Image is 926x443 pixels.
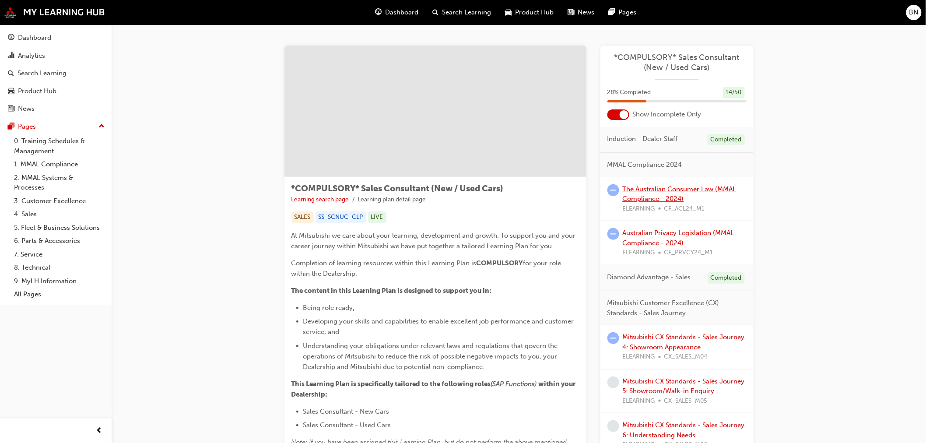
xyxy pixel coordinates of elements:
[303,342,560,371] span: Understanding your obligations under relevant laws and regulations that govern the operations of ...
[291,380,491,388] span: This Learning Plan is specifically tailored to the following roles
[909,7,919,18] span: BN
[623,204,655,214] span: ELEARNING
[623,333,745,351] a: Mitsubishi CX Standards - Sales Journey 4: Showroom Appearance
[623,396,655,406] span: ELEARNING
[11,158,108,171] a: 1. MMAL Compliance
[623,352,655,362] span: ELEARNING
[578,7,594,18] span: News
[623,377,745,395] a: Mitsubishi CX Standards - Sales Journey 5: Showroom/Walk-in Enquiry
[505,7,512,18] span: car-icon
[607,228,619,240] span: learningRecordVerb_ATTEMPT-icon
[708,134,745,146] div: Completed
[4,30,108,46] a: Dashboard
[11,207,108,221] a: 4. Sales
[18,68,67,78] div: Search Learning
[4,101,108,117] a: News
[4,83,108,99] a: Product Hub
[4,119,108,135] button: Pages
[18,33,51,43] div: Dashboard
[623,185,737,203] a: The Australian Consumer Law (MMAL Compliance - 2024)
[291,183,504,193] span: *COMPULSORY* Sales Consultant (New / Used Cars)
[568,7,574,18] span: news-icon
[98,121,105,132] span: up-icon
[4,7,105,18] img: mmal
[4,48,108,64] a: Analytics
[358,195,426,205] li: Learning plan detail page
[906,5,922,20] button: BN
[608,7,615,18] span: pages-icon
[607,88,651,98] span: 28 % Completed
[11,171,108,194] a: 2. MMAL Systems & Processes
[607,53,747,72] a: *COMPULSORY* Sales Consultant (New / Used Cars)
[96,425,103,436] span: prev-icon
[368,211,386,223] div: LIVE
[375,7,382,18] span: guage-icon
[498,4,561,21] a: car-iconProduct Hub
[664,248,713,258] span: CF_PRVCY24_M1
[368,4,425,21] a: guage-iconDashboard
[291,232,578,250] span: At Mitsubishi we care about your learning, development and growth. To support you and your career...
[303,421,391,429] span: Sales Consultant - Used Cars
[291,259,563,278] span: for your role within the Dealership.
[491,380,537,388] span: (SAP Functions)
[601,4,643,21] a: pages-iconPages
[607,272,691,282] span: Diamond Advantage - Sales
[8,105,14,113] span: news-icon
[4,65,108,81] a: Search Learning
[291,380,577,398] span: within your Dealership:
[8,70,14,77] span: search-icon
[623,248,655,258] span: ELEARNING
[11,221,108,235] a: 5. Fleet & Business Solutions
[18,104,35,114] div: News
[385,7,418,18] span: Dashboard
[623,229,734,247] a: Australian Privacy Legislation (MMAL Compliance - 2024)
[664,352,708,362] span: CX_SALES_M04
[664,204,705,214] span: CF_ACL24_M1
[18,51,45,61] div: Analytics
[425,4,498,21] a: search-iconSearch Learning
[607,184,619,196] span: learningRecordVerb_ATTEMPT-icon
[291,287,492,295] span: The content in this Learning Plan is designed to support you in:
[477,259,523,267] span: COMPULSORY
[303,408,389,415] span: Sales Consultant - New Cars
[607,420,619,432] span: learningRecordVerb_NONE-icon
[316,211,366,223] div: SS_SCNUC_CLP
[432,7,438,18] span: search-icon
[11,194,108,208] a: 3. Customer Excellence
[18,86,56,96] div: Product Hub
[8,123,14,131] span: pages-icon
[708,272,745,284] div: Completed
[303,304,355,312] span: Being role ready;
[303,317,576,336] span: Developing your skills and capabilities to enable excellent job performance and customer service;...
[8,52,14,60] span: chart-icon
[723,87,745,98] div: 14 / 50
[633,109,702,120] span: Show Incomplete Only
[11,261,108,274] a: 8. Technical
[18,122,36,132] div: Pages
[664,396,708,406] span: CX_SALES_M05
[8,34,14,42] span: guage-icon
[11,248,108,261] a: 7. Service
[11,234,108,248] a: 6. Parts & Accessories
[607,332,619,344] span: learningRecordVerb_ATTEMPT-icon
[442,7,491,18] span: Search Learning
[515,7,554,18] span: Product Hub
[291,259,477,267] span: Completion of learning resources within this Learning Plan is
[8,88,14,95] span: car-icon
[607,298,740,318] span: Mitsubishi Customer Excellence (CX) Standards - Sales Journey
[607,160,682,170] span: MMAL Compliance 2024
[607,376,619,388] span: learningRecordVerb_NONE-icon
[607,134,678,144] span: Induction - Dealer Staff
[618,7,636,18] span: Pages
[291,196,349,203] a: Learning search page
[623,421,745,439] a: Mitsubishi CX Standards - Sales Journey 6: Understanding Needs
[11,134,108,158] a: 0. Training Schedules & Management
[291,211,314,223] div: SALES
[4,28,108,119] button: DashboardAnalyticsSearch LearningProduct HubNews
[11,274,108,288] a: 9. MyLH Information
[561,4,601,21] a: news-iconNews
[11,288,108,301] a: All Pages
